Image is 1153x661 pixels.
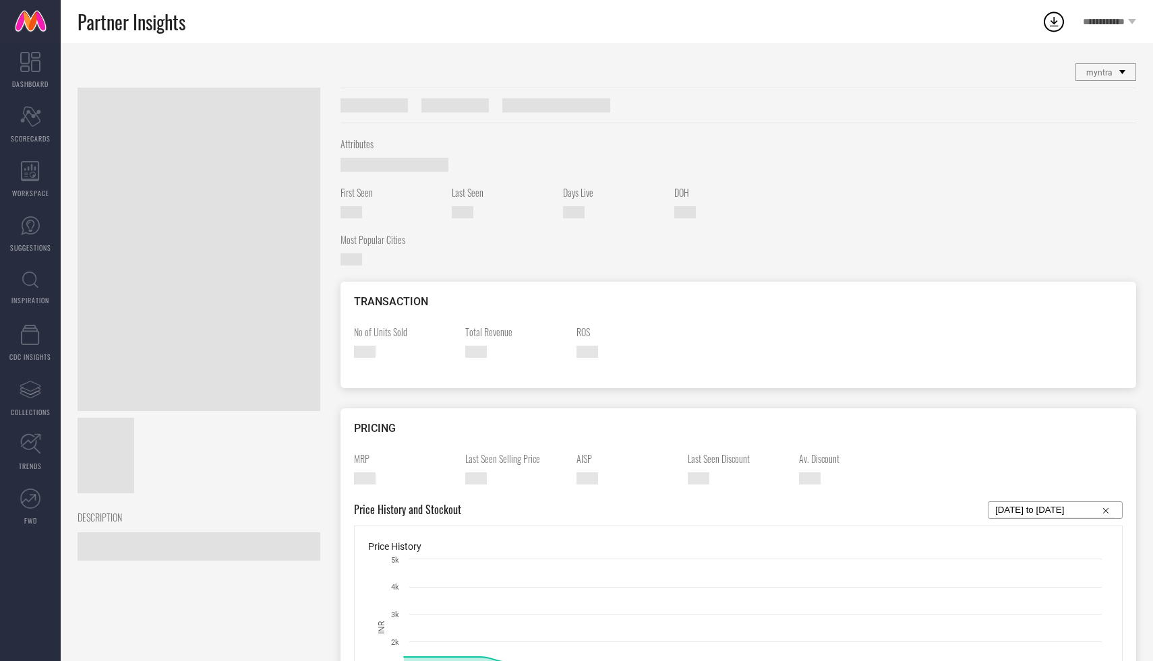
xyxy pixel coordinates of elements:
span: MRP [354,451,455,466]
span: Last Seen Selling Price [465,451,566,466]
span: — [341,206,362,218]
span: — [78,532,320,561]
span: SUGGESTIONS [10,243,51,253]
span: FWD [24,515,37,526]
input: Select... [995,502,1115,518]
span: WORKSPACE [12,188,49,198]
div: PRICING [354,422,1123,435]
span: Last Seen [452,185,553,199]
span: Price History [368,541,421,552]
span: AISP [576,451,678,466]
span: Style ID # [341,98,408,113]
div: TRANSACTION [354,295,1123,308]
text: INR [377,621,386,634]
span: Most Popular Cities [341,232,442,247]
span: Total Revenue [465,325,566,339]
span: — [452,206,473,218]
span: Partner Insights [78,8,185,36]
span: — [799,472,821,484]
span: Last Seen Discount [688,451,789,466]
span: Av. Discount [799,451,900,466]
span: TRENDS [19,461,42,471]
span: Price History and Stockout [354,501,461,519]
span: DASHBOARD [12,79,49,89]
span: DOH [674,185,775,199]
span: — [563,206,585,218]
span: First Seen [341,185,442,199]
span: COLLECTIONS [11,407,51,417]
span: — [576,346,598,358]
text: 5k [391,556,399,565]
div: Open download list [1042,9,1066,34]
span: myntra [1086,68,1113,77]
span: — [354,472,376,484]
span: — [465,346,487,358]
span: DESCRIPTION [78,510,310,524]
span: — [674,206,696,218]
span: CDC INSIGHTS [9,352,51,362]
span: — [341,158,448,172]
span: ROS [576,325,678,339]
text: 2k [391,638,399,647]
span: — [354,346,376,358]
span: — [341,253,362,265]
span: No of Units Sold [354,325,455,339]
span: — [688,472,709,484]
text: 4k [391,583,399,592]
span: — [465,472,487,484]
span: SCORECARDS [11,133,51,144]
text: 3k [391,610,399,619]
span: INSPIRATION [11,295,49,305]
span: Attributes [341,137,1126,151]
span: — [576,472,598,484]
span: Days Live [563,185,664,199]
